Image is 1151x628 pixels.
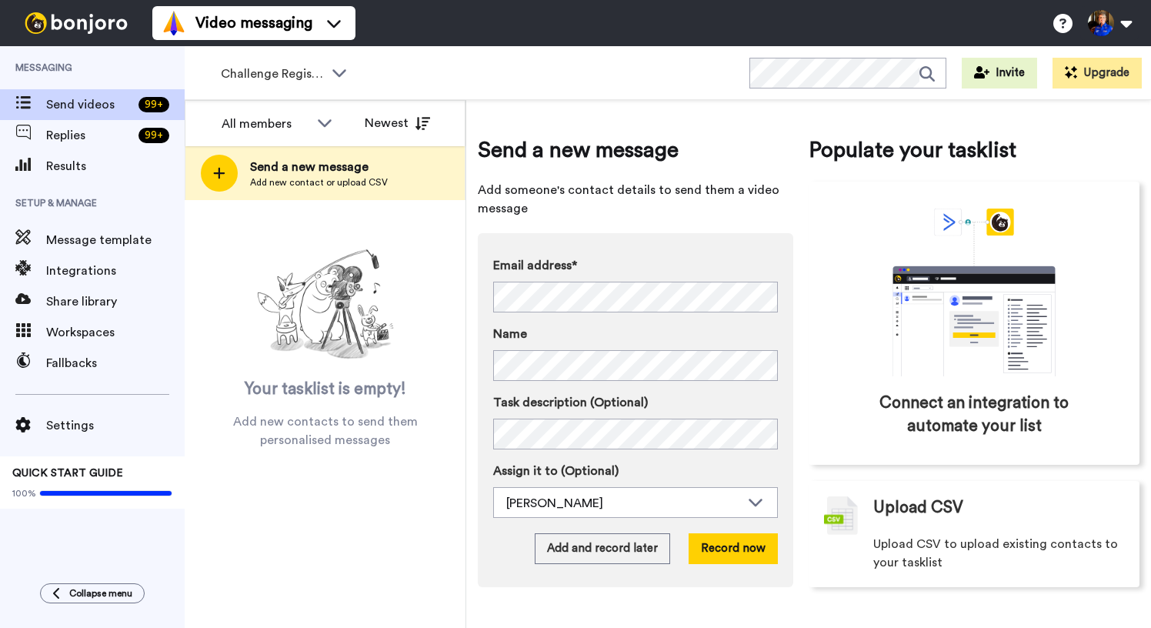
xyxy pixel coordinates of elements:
span: Add new contact or upload CSV [250,176,388,189]
span: Send videos [46,95,132,114]
div: [PERSON_NAME] [506,494,740,513]
img: csv-grey.png [824,496,858,535]
label: Assign it to (Optional) [493,462,778,480]
button: Record now [689,533,778,564]
button: Invite [962,58,1037,89]
span: 100% [12,487,36,499]
span: QUICK START GUIDE [12,468,123,479]
button: Newest [353,108,442,139]
div: 99 + [138,97,169,112]
div: 99 + [138,128,169,143]
button: Collapse menu [40,583,145,603]
span: Share library [46,292,185,311]
span: Collapse menu [69,587,132,600]
span: Your tasklist is empty! [245,378,406,401]
label: Email address* [493,256,778,275]
div: animation [859,209,1089,376]
span: Connect an integration to automate your list [874,392,1074,438]
span: Upload CSV [873,496,963,519]
span: Results [46,157,185,175]
img: ready-set-action.png [249,243,402,366]
span: Add new contacts to send them personalised messages [208,413,442,449]
span: Integrations [46,262,185,280]
label: Task description (Optional) [493,393,778,412]
div: All members [222,115,309,133]
span: Video messaging [195,12,312,34]
button: Upgrade [1053,58,1142,89]
button: Add and record later [535,533,670,564]
span: Challenge Registrants [221,65,324,83]
span: Workspaces [46,323,185,342]
span: Send a new message [478,135,793,165]
span: Name [493,325,527,343]
span: Replies [46,126,132,145]
span: Send a new message [250,158,388,176]
span: Add someone's contact details to send them a video message [478,181,793,218]
span: Fallbacks [46,354,185,372]
span: Message template [46,231,185,249]
span: Upload CSV to upload existing contacts to your tasklist [873,535,1124,572]
span: Settings [46,416,185,435]
img: vm-color.svg [162,11,186,35]
img: bj-logo-header-white.svg [18,12,134,34]
span: Populate your tasklist [809,135,1139,165]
